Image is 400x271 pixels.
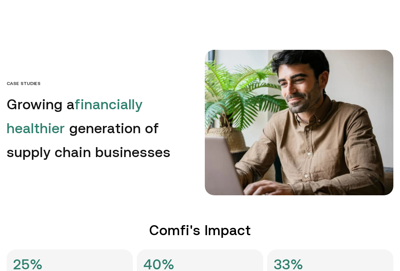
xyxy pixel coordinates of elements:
span: financially healthier [7,96,143,136]
h1: Growing a generation of supply chain businesses [7,92,196,164]
img: comfi [205,50,394,195]
p: Case Studies [7,81,196,86]
h2: Comfi's Impact [7,222,393,239]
